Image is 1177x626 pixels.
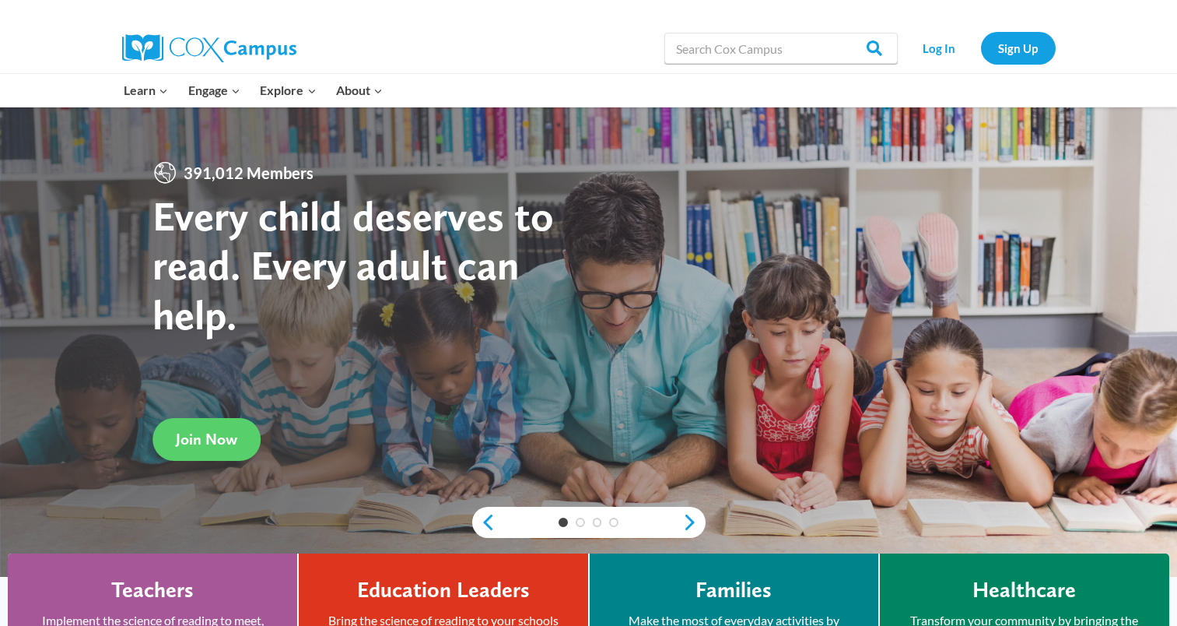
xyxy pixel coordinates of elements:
[152,191,554,339] strong: Every child deserves to read. Every adult can help.
[111,577,194,603] h4: Teachers
[682,513,706,532] a: next
[124,80,168,100] span: Learn
[559,518,568,527] a: 1
[593,518,602,527] a: 3
[114,74,393,107] nav: Primary Navigation
[188,80,240,100] span: Engage
[906,32,973,64] a: Log In
[336,80,383,100] span: About
[357,577,530,603] h4: Education Leaders
[177,160,320,185] span: 391,012 Members
[122,34,296,62] img: Cox Campus
[176,430,237,448] span: Join Now
[972,577,1076,603] h4: Healthcare
[664,33,898,64] input: Search Cox Campus
[472,507,706,538] div: content slider buttons
[609,518,618,527] a: 4
[472,513,496,532] a: previous
[981,32,1056,64] a: Sign Up
[906,32,1056,64] nav: Secondary Navigation
[152,418,261,461] a: Join Now
[695,577,772,603] h4: Families
[260,80,316,100] span: Explore
[576,518,585,527] a: 2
